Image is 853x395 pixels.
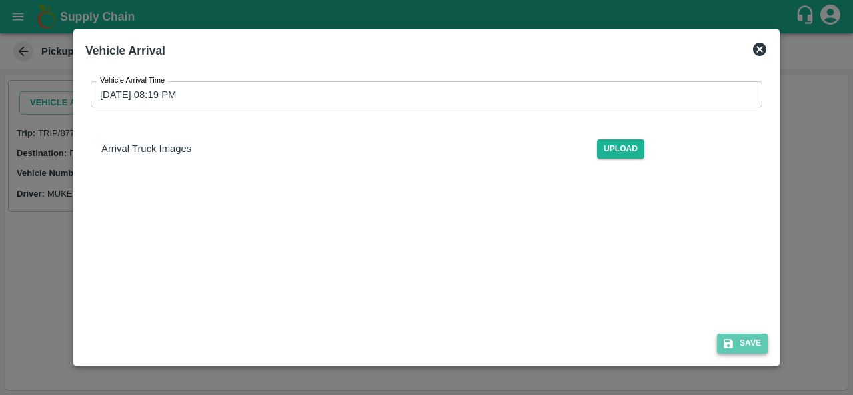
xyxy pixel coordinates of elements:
[597,139,644,159] span: Upload
[91,81,753,107] input: Choose date, selected date is Sep 15, 2025
[101,141,597,156] p: Arrival Truck Images
[85,44,165,57] b: Vehicle Arrival
[717,334,768,353] button: Save
[100,75,165,86] label: Vehicle Arrival Time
